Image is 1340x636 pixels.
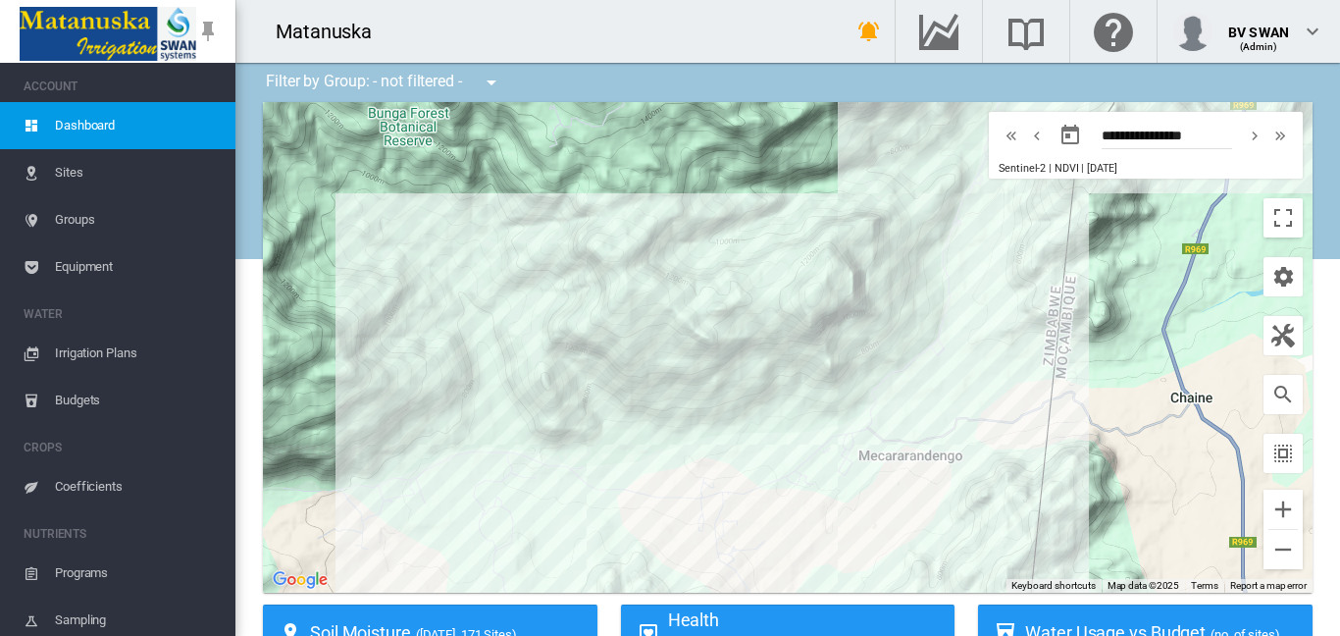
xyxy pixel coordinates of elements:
[24,432,220,463] span: CROPS
[268,567,333,593] img: Google
[1024,124,1050,147] button: icon-chevron-left
[1240,41,1278,52] span: (Admin)
[251,63,517,102] div: Filter by Group: - not filtered -
[1263,375,1303,414] button: icon-magnify
[1090,20,1137,43] md-icon: Click here for help
[1263,530,1303,569] button: Zoom out
[857,20,881,43] md-icon: icon-bell-ring
[55,550,220,597] span: Programs
[1242,124,1267,147] button: icon-chevron-right
[55,330,220,377] span: Irrigation Plans
[55,243,220,291] span: Equipment
[1271,265,1295,289] md-icon: icon-cog
[1228,15,1289,34] div: BV SWAN
[480,71,503,94] md-icon: icon-menu-down
[55,102,220,149] span: Dashboard
[1263,257,1303,296] button: icon-cog
[915,20,962,43] md-icon: Go to the Data Hub
[1081,162,1116,175] span: | [DATE]
[24,518,220,550] span: NUTRIENTS
[196,20,220,43] md-icon: icon-pin
[55,149,220,196] span: Sites
[1011,579,1096,593] button: Keyboard shortcuts
[1191,580,1218,591] a: Terms
[1244,124,1265,147] md-icon: icon-chevron-right
[1001,124,1022,147] md-icon: icon-chevron-double-left
[850,12,889,51] button: icon-bell-ring
[24,71,220,102] span: ACCOUNT
[24,298,220,330] span: WATER
[1108,580,1180,591] span: Map data ©2025
[1051,116,1090,155] button: md-calendar
[1263,434,1303,473] button: icon-select-all
[1003,20,1050,43] md-icon: Search the knowledge base
[1263,198,1303,238] button: Toggle fullscreen view
[1269,124,1291,147] md-icon: icon-chevron-double-right
[1026,124,1048,147] md-icon: icon-chevron-left
[1267,124,1293,147] button: icon-chevron-double-right
[268,567,333,593] a: Open this area in Google Maps (opens a new window)
[999,124,1024,147] button: icon-chevron-double-left
[1271,383,1295,406] md-icon: icon-magnify
[1173,12,1212,51] img: profile.jpg
[1271,442,1295,465] md-icon: icon-select-all
[55,463,220,510] span: Coefficients
[1263,490,1303,529] button: Zoom in
[1230,580,1307,591] a: Report a map error
[276,18,389,45] div: Matanuska
[20,7,196,61] img: Matanuska_LOGO.png
[55,196,220,243] span: Groups
[999,162,1078,175] span: Sentinel-2 | NDVI
[1301,20,1324,43] md-icon: icon-chevron-down
[55,377,220,424] span: Budgets
[472,63,511,102] button: icon-menu-down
